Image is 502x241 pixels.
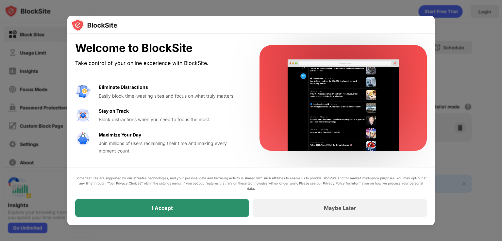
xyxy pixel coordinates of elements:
[152,205,173,211] div: I Accept
[75,107,91,123] img: value-focus.svg
[99,116,244,123] div: Block distractions when you need to focus the most.
[75,41,244,55] div: Welcome to BlockSite
[71,19,117,32] img: logo-blocksite.svg
[324,205,356,211] div: Maybe Later
[75,58,244,68] div: Take control of your online experience with BlockSite.
[99,131,141,138] div: Maximize Your Day
[99,107,129,115] div: Stay on Track
[99,140,244,154] div: Join millions of users reclaiming their time and making every moment count.
[99,84,148,91] div: Eliminate Distractions
[75,131,91,147] img: value-safe-time.svg
[75,84,91,99] img: value-avoid-distractions.svg
[99,92,244,100] div: Easily block time-wasting sites and focus on what truly matters.
[323,181,345,185] a: Privacy Policy
[75,175,427,191] div: Some features are supported by our affiliates’ technologies, and your personal data and browsing ...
